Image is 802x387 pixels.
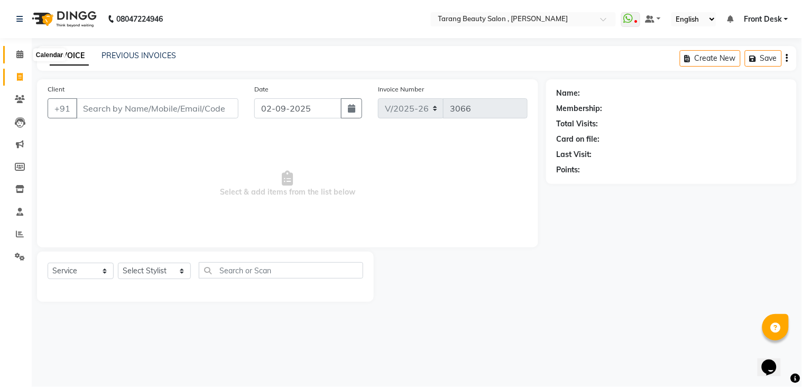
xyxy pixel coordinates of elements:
[378,85,424,94] label: Invoice Number
[76,98,238,118] input: Search by Name/Mobile/Email/Code
[557,103,603,114] div: Membership:
[48,85,64,94] label: Client
[557,134,600,145] div: Card on file:
[27,4,99,34] img: logo
[744,14,782,25] span: Front Desk
[33,49,66,61] div: Calendar
[557,88,580,99] div: Name:
[680,50,741,67] button: Create New
[102,51,176,60] a: PREVIOUS INVOICES
[557,149,592,160] div: Last Visit:
[758,345,791,376] iframe: chat widget
[199,262,363,279] input: Search or Scan
[745,50,782,67] button: Save
[48,131,528,237] span: Select & add items from the list below
[48,98,77,118] button: +91
[557,164,580,176] div: Points:
[116,4,163,34] b: 08047224946
[254,85,269,94] label: Date
[557,118,598,130] div: Total Visits:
